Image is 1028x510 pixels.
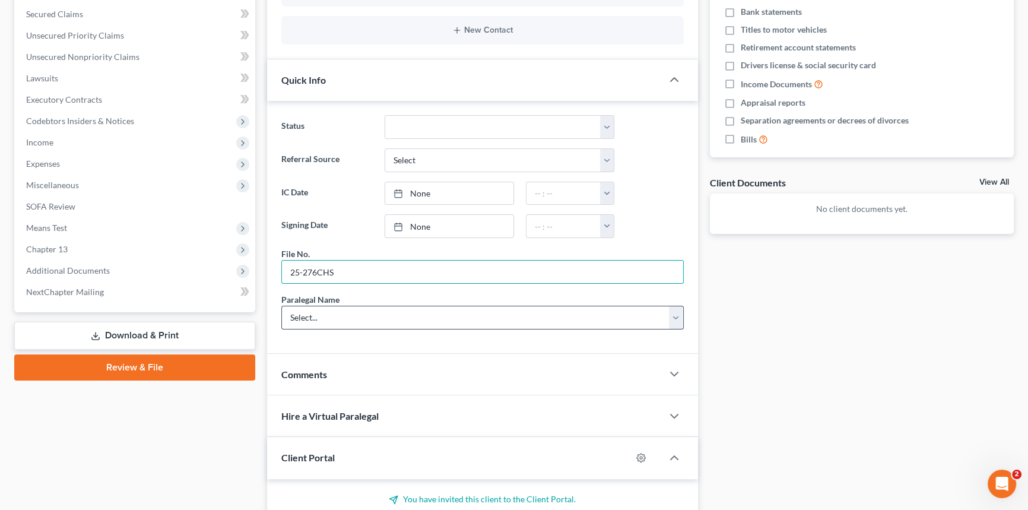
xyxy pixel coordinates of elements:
[291,26,674,35] button: New Contact
[281,293,340,306] div: Paralegal Name
[26,137,53,147] span: Income
[26,116,134,126] span: Codebtors Insiders & Notices
[741,78,812,90] span: Income Documents
[979,178,1009,186] a: View All
[385,215,513,237] a: None
[741,115,909,126] span: Separation agreements or decrees of divorces
[17,4,255,25] a: Secured Claims
[741,6,802,18] span: Bank statements
[282,261,683,283] input: --
[275,214,379,238] label: Signing Date
[26,265,110,275] span: Additional Documents
[275,182,379,205] label: IC Date
[1012,470,1021,479] span: 2
[281,369,327,380] span: Comments
[275,148,379,172] label: Referral Source
[385,182,513,205] a: None
[26,94,102,104] span: Executory Contracts
[741,59,876,71] span: Drivers license & social security card
[26,73,58,83] span: Lawsuits
[17,25,255,46] a: Unsecured Priority Claims
[14,322,255,350] a: Download & Print
[281,452,335,463] span: Client Portal
[526,215,601,237] input: -- : --
[281,493,684,505] p: You have invited this client to the Client Portal.
[26,201,75,211] span: SOFA Review
[741,24,827,36] span: Titles to motor vehicles
[26,244,68,254] span: Chapter 13
[26,9,83,19] span: Secured Claims
[988,470,1016,498] iframe: Intercom live chat
[26,223,67,233] span: Means Test
[17,281,255,303] a: NextChapter Mailing
[741,134,757,145] span: Bills
[17,196,255,217] a: SOFA Review
[26,30,124,40] span: Unsecured Priority Claims
[26,180,79,190] span: Miscellaneous
[741,42,856,53] span: Retirement account statements
[14,354,255,381] a: Review & File
[719,203,1005,215] p: No client documents yet.
[710,176,786,189] div: Client Documents
[17,46,255,68] a: Unsecured Nonpriority Claims
[17,89,255,110] a: Executory Contracts
[741,97,805,109] span: Appraisal reports
[26,287,104,297] span: NextChapter Mailing
[17,68,255,89] a: Lawsuits
[281,410,379,422] span: Hire a Virtual Paralegal
[526,182,601,205] input: -- : --
[281,248,310,260] div: File No.
[275,115,379,139] label: Status
[281,74,326,85] span: Quick Info
[26,52,139,62] span: Unsecured Nonpriority Claims
[26,159,60,169] span: Expenses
